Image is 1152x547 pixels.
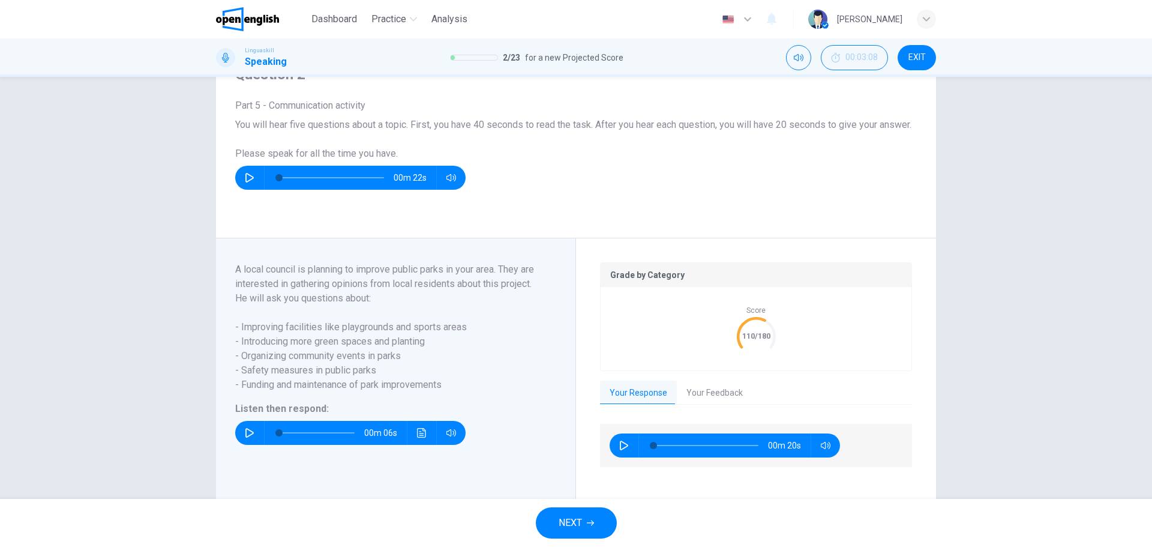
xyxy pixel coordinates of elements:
[721,15,736,24] img: en
[431,12,467,26] span: Analysis
[216,7,279,31] img: OpenEnglish logo
[216,7,307,31] a: OpenEnglish logo
[235,291,542,306] span: He will ask you questions about:
[235,320,542,334] span: - Improving facilities like playgrounds and sports areas
[677,381,752,406] button: Your Feedback
[786,45,811,70] div: Mute
[235,100,365,111] span: Part 5 - Communication activity
[808,10,827,29] img: Profile picture
[371,12,406,26] span: Practice
[503,50,520,65] span: 2 / 23
[427,8,472,30] button: Analysis
[746,306,766,315] span: Score
[898,45,936,70] button: EXIT
[235,148,398,159] span: Please speak for all the time you have.
[235,334,542,349] span: - Introducing more green spaces and planting
[837,12,902,26] div: [PERSON_NAME]
[845,53,878,62] span: 00:03:08
[412,421,431,445] button: Click to see the audio transcription
[235,262,542,291] span: A local council is planning to improve public parks in your area. They are interested in gatherin...
[307,8,362,30] button: Dashboard
[768,434,811,458] span: 00m 20s
[610,270,902,280] p: Grade by Category
[821,45,888,70] div: Hide
[311,12,357,26] span: Dashboard
[364,421,407,445] span: 00m 06s
[536,507,617,539] button: NEXT
[235,402,542,416] h6: Listen then respond:
[821,45,888,70] button: 00:03:08
[235,363,542,378] span: - Safety measures in public parks
[559,515,582,531] span: NEXT
[367,8,422,30] button: Practice
[245,55,287,69] h1: Speaking
[525,50,623,65] span: for a new Projected Score
[600,381,677,406] button: Your Response
[742,331,770,340] text: 110/180
[600,381,912,406] div: basic tabs example
[245,46,274,55] span: Linguaskill
[908,53,926,62] span: EXIT
[235,349,542,363] span: - Organizing community events in parks
[394,166,436,190] span: 00m 22s
[235,378,542,392] span: - Funding and maintenance of park improvements
[235,119,911,130] span: You will hear five questions about a topic. First, you have 40 seconds to read the task. After yo...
